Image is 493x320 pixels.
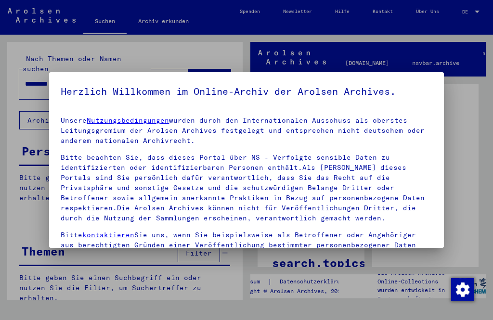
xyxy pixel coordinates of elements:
div: Zustimmung ändern [451,278,474,301]
h5: Herzlich Willkommen im Online-Archiv der Arolsen Archives. [61,84,432,99]
a: Nutzungsbedingungen [87,116,169,125]
p: Bitte Sie uns, wenn Sie beispielsweise als Betroffener oder Angehöriger aus berechtigten Gründen ... [61,230,432,260]
p: Bitte beachten Sie, dass dieses Portal über NS - Verfolgte sensible Daten zu identifizierten oder... [61,153,432,223]
a: kontaktieren [82,230,134,239]
img: Zustimmung ändern [451,278,474,301]
p: Unsere wurden durch den Internationalen Ausschuss als oberstes Leitungsgremium der Arolsen Archiv... [61,115,432,146]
